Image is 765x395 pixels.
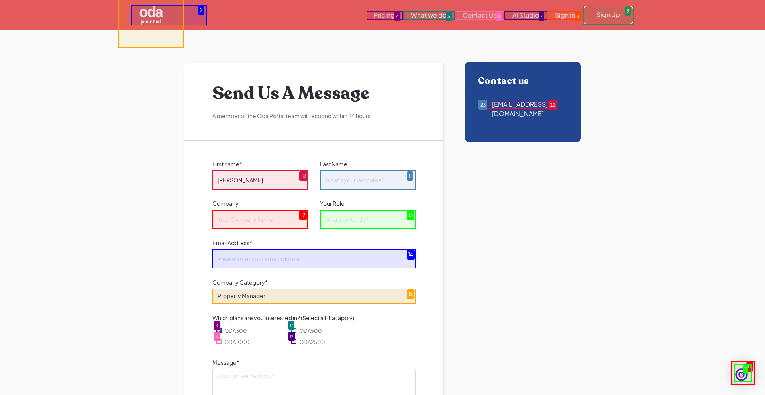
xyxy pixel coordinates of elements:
a: Pricing [366,11,403,20]
span: ODA300 [224,327,247,335]
input: What's your last name? [320,170,416,190]
label: Company Category* [212,278,416,287]
span: ODA500 [299,327,322,335]
label: Your Role [320,199,416,208]
label: Message* [212,358,416,367]
input: What's your first name? [212,170,308,190]
input: ODA300 [216,328,222,333]
label: Last Name [320,160,416,168]
div: [EMAIL_ADDRESS][DOMAIN_NAME] [492,100,568,119]
img: Contact using email [478,100,487,109]
a: Contact Us [455,11,504,20]
a: home [131,5,207,25]
div: A member of the Oda Portal team will respond within 24 hours. [212,112,416,120]
label: Email Address* [212,239,416,247]
a: AI Studio [504,11,547,20]
input: ODA500 [291,328,296,333]
span: ODA2500 [299,338,325,346]
span: ODA1000 [224,338,250,346]
div: Sign Up [596,10,620,19]
a: What we do [403,11,455,20]
a: Contact using email[EMAIL_ADDRESS][DOMAIN_NAME] [478,100,568,119]
div: Contact us [478,76,568,87]
label: Which plans are you interested in? (Select all that apply) [212,313,416,322]
a: Sign Up [583,6,634,25]
h1: Send Us A Message [212,82,416,106]
input: Your Company Name [212,210,308,229]
label: Company [212,199,308,208]
a: Sign In [547,11,583,20]
input: ODA2500 [291,339,296,344]
input: ODA1000 [216,339,222,344]
input: Please enter your email address [212,249,416,268]
label: First name* [212,160,308,168]
input: What do you do? [320,210,416,229]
